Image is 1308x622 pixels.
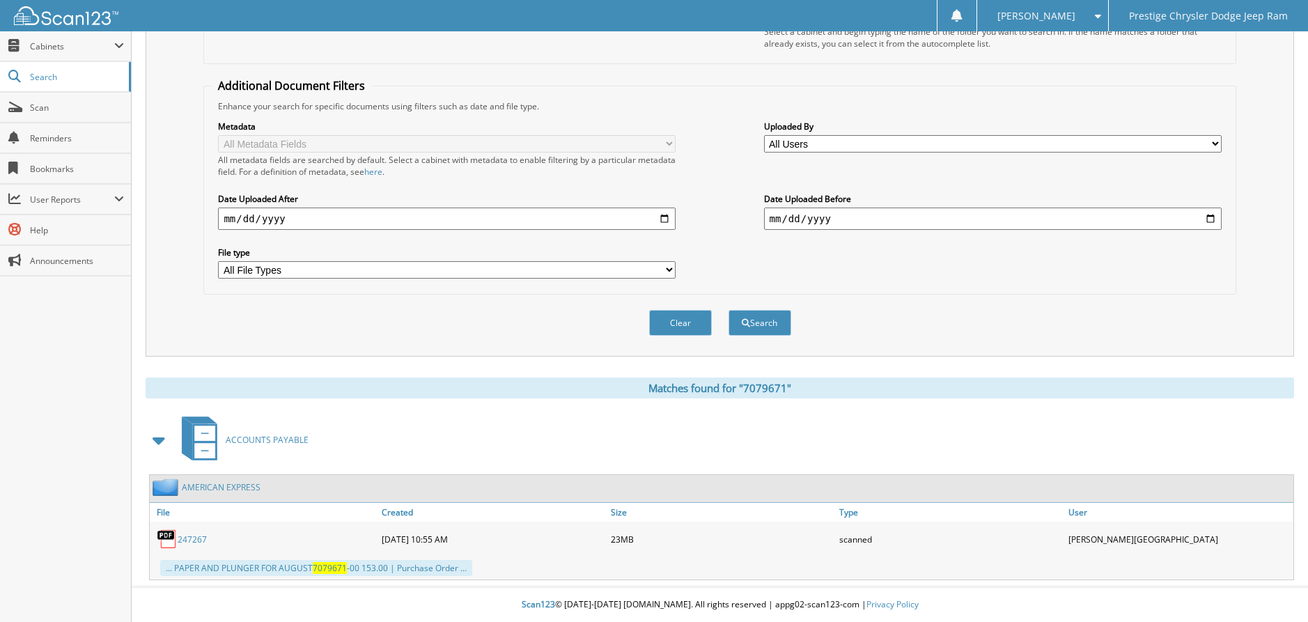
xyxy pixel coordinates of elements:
[1065,503,1293,522] a: User
[173,412,309,467] a: ACCOUNTS PAYABLE
[764,26,1222,49] div: Select a cabinet and begin typing the name of the folder you want to search in. If the name match...
[313,562,347,574] span: 7079671
[14,6,118,25] img: scan123-logo-white.svg
[764,208,1222,230] input: end
[150,503,378,522] a: File
[364,166,382,178] a: here
[132,588,1308,622] div: © [DATE]-[DATE] [DOMAIN_NAME]. All rights reserved | appg02-scan123-com |
[30,40,114,52] span: Cabinets
[1238,555,1308,622] iframe: Chat Widget
[178,534,207,545] a: 247267
[30,255,124,267] span: Announcements
[378,525,607,553] div: [DATE] 10:55 AM
[30,71,122,83] span: Search
[218,247,676,258] label: File type
[1065,525,1293,553] div: [PERSON_NAME][GEOGRAPHIC_DATA]
[182,481,260,493] a: AMERICAN EXPRESS
[764,193,1222,205] label: Date Uploaded Before
[997,12,1075,20] span: [PERSON_NAME]
[218,154,676,178] div: All metadata fields are searched by default. Select a cabinet with metadata to enable filtering b...
[157,529,178,550] img: PDF.png
[226,434,309,446] span: ACCOUNTS PAYABLE
[30,132,124,144] span: Reminders
[836,503,1064,522] a: Type
[522,598,555,610] span: Scan123
[218,208,676,230] input: start
[146,378,1294,398] div: Matches found for "7079671"
[764,120,1222,132] label: Uploaded By
[30,102,124,114] span: Scan
[1129,12,1288,20] span: Prestige Chrysler Dodge Jeep Ram
[607,503,836,522] a: Size
[160,560,472,576] div: ... PAPER AND PLUNGER FOR AUGUST -00 153.00 | Purchase Order ...
[30,194,114,205] span: User Reports
[649,310,712,336] button: Clear
[866,598,919,610] a: Privacy Policy
[836,525,1064,553] div: scanned
[30,224,124,236] span: Help
[607,525,836,553] div: 23MB
[378,503,607,522] a: Created
[211,100,1228,112] div: Enhance your search for specific documents using filters such as date and file type.
[218,120,676,132] label: Metadata
[729,310,791,336] button: Search
[211,78,372,93] legend: Additional Document Filters
[153,479,182,496] img: folder2.png
[218,193,676,205] label: Date Uploaded After
[30,163,124,175] span: Bookmarks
